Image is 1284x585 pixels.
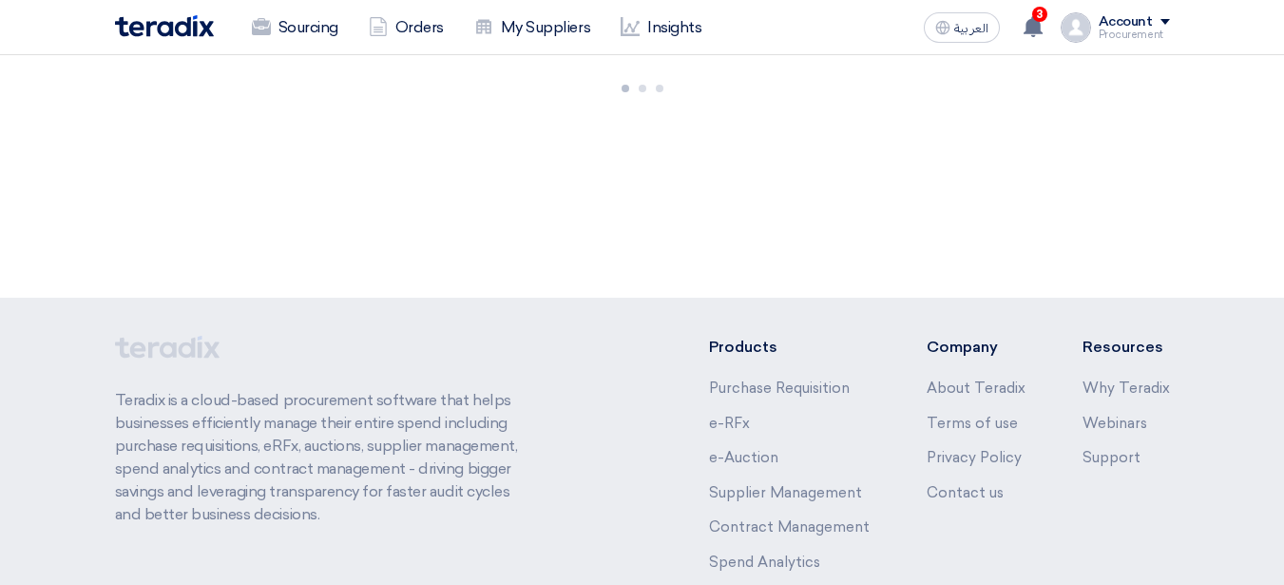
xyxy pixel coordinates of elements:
a: Insights [605,7,717,49]
img: profile_test.png [1061,12,1091,43]
a: Supplier Management [709,484,862,501]
a: Purchase Requisition [709,380,850,397]
span: 3 [1032,7,1047,22]
span: العربية [954,22,988,35]
a: Why Teradix [1083,380,1170,397]
a: Privacy Policy [927,449,1022,466]
a: Sourcing [237,7,354,49]
a: Webinars [1083,415,1147,432]
a: About Teradix [927,380,1025,397]
a: Contact us [927,484,1004,501]
li: Company [927,336,1025,359]
a: Terms of use [927,415,1018,432]
button: العربية [924,12,1000,43]
a: Support [1083,449,1140,466]
a: Orders [354,7,459,49]
a: e-RFx [709,415,750,432]
p: Teradix is a cloud-based procurement software that helps businesses efficiently manage their enti... [115,389,537,526]
div: Account [1099,14,1153,30]
a: Contract Management [709,518,870,536]
li: Resources [1083,336,1170,359]
a: My Suppliers [459,7,605,49]
a: Spend Analytics [709,554,820,571]
img: Teradix logo [115,15,214,37]
div: Procurement [1099,29,1170,40]
li: Products [709,336,870,359]
a: e-Auction [709,449,778,466]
